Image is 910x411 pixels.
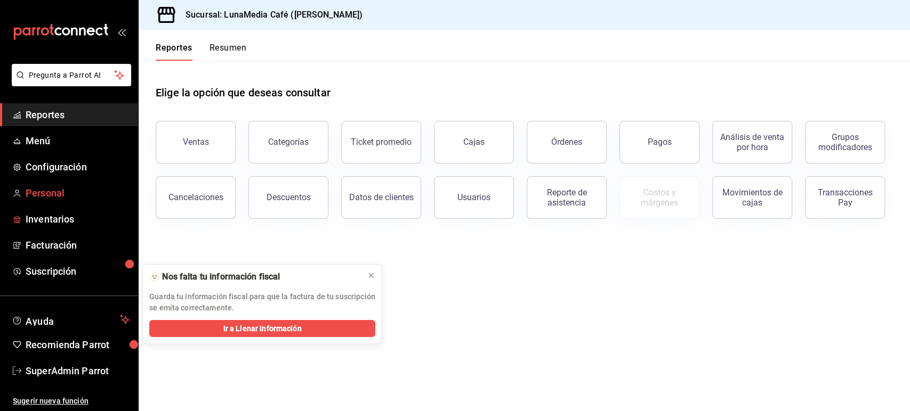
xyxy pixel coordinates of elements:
[648,137,672,147] div: Pagos
[156,43,192,61] button: Reportes
[156,85,331,101] h1: Elige la opción que deseas consultar
[149,291,375,314] p: Guarda tu información fiscal para que la factura de tu suscripción se emita correctamente.
[351,137,412,147] div: Ticket promedio
[349,192,414,202] div: Datos de clientes
[13,396,130,407] span: Sugerir nueva función
[341,176,421,219] button: Datos de clientes
[149,271,358,283] div: 🫥 Nos falta tu información fiscal
[26,108,130,122] span: Reportes
[29,70,115,81] span: Pregunta a Parrot AI
[463,136,485,149] div: Cajas
[712,121,792,163] button: Análisis de venta por hora
[434,121,514,163] a: Cajas
[26,186,130,200] span: Personal
[457,192,490,202] div: Usuarios
[619,121,699,163] button: Pagos
[805,121,885,163] button: Grupos modificadores
[551,137,582,147] div: Órdenes
[26,238,130,252] span: Facturación
[7,77,131,88] a: Pregunta a Parrot AI
[719,132,785,152] div: Análisis de venta por hora
[534,187,600,208] div: Reporte de asistencia
[26,134,130,148] span: Menú
[805,176,885,219] button: Transacciones Pay
[712,176,792,219] button: Movimientos de cajas
[26,313,116,326] span: Ayuda
[341,121,421,163] button: Ticket promedio
[812,187,878,208] div: Transacciones Pay
[527,176,607,219] button: Reporte de asistencia
[268,137,309,147] div: Categorías
[719,187,785,208] div: Movimientos de cajas
[156,121,236,163] button: Ventas
[12,64,131,86] button: Pregunta a Parrot AI
[267,192,311,202] div: Descuentos
[619,176,699,219] button: Contrata inventarios para ver este reporte
[26,364,130,378] span: SuperAdmin Parrot
[156,43,246,61] div: navigation tabs
[527,121,607,163] button: Órdenes
[626,187,692,208] div: Costos y márgenes
[223,323,302,334] span: Ir a Llenar Información
[26,338,130,352] span: Recomienda Parrot
[248,176,328,219] button: Descuentos
[248,121,328,163] button: Categorías
[177,9,363,21] h3: Sucursal: LunaMedia Café ([PERSON_NAME])
[156,176,236,219] button: Cancelaciones
[117,28,126,36] button: open_drawer_menu
[210,43,246,61] button: Resumen
[183,137,209,147] div: Ventas
[26,212,130,226] span: Inventarios
[26,160,130,174] span: Configuración
[434,176,514,219] button: Usuarios
[26,264,130,278] span: Suscripción
[168,192,223,202] div: Cancelaciones
[812,132,878,152] div: Grupos modificadores
[149,320,375,337] button: Ir a Llenar Información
